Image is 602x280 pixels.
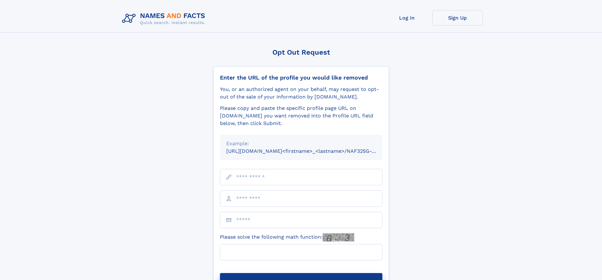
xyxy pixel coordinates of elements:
[119,10,210,27] img: Logo Names and Facts
[432,10,483,26] a: Sign Up
[220,104,382,127] div: Please copy and paste the specific profile page URL on [DOMAIN_NAME] you want removed into the Pr...
[382,10,432,26] a: Log In
[226,140,376,147] div: Example:
[220,233,354,241] label: Please solve the following math function:
[220,74,382,81] div: Enter the URL of the profile you would like removed
[226,148,394,154] small: [URL][DOMAIN_NAME]<firstname>_<lastname>/NAF325G-xxxxxxxx
[213,48,389,56] div: Opt Out Request
[220,86,382,101] div: You, or an authorized agent on your behalf, may request to opt-out of the sale of your informatio...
